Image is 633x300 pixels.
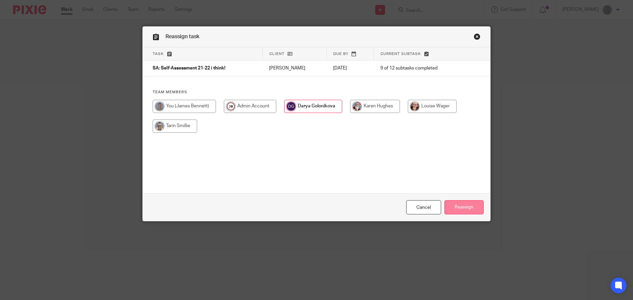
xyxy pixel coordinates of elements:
p: [PERSON_NAME] [269,65,320,71]
span: SA: Self-Assessment 21-22 i think! [153,66,226,71]
span: Reassign task [166,34,199,39]
span: Task [153,52,164,56]
h4: Team members [153,90,480,95]
td: 9 of 12 subtasks completed [374,61,465,76]
span: Due by [333,52,348,56]
span: Current subtask [380,52,421,56]
a: Close this dialog window [406,200,441,214]
a: Close this dialog window [474,33,480,42]
p: [DATE] [333,65,367,71]
span: Client [269,52,285,56]
input: Reassign [444,200,484,214]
